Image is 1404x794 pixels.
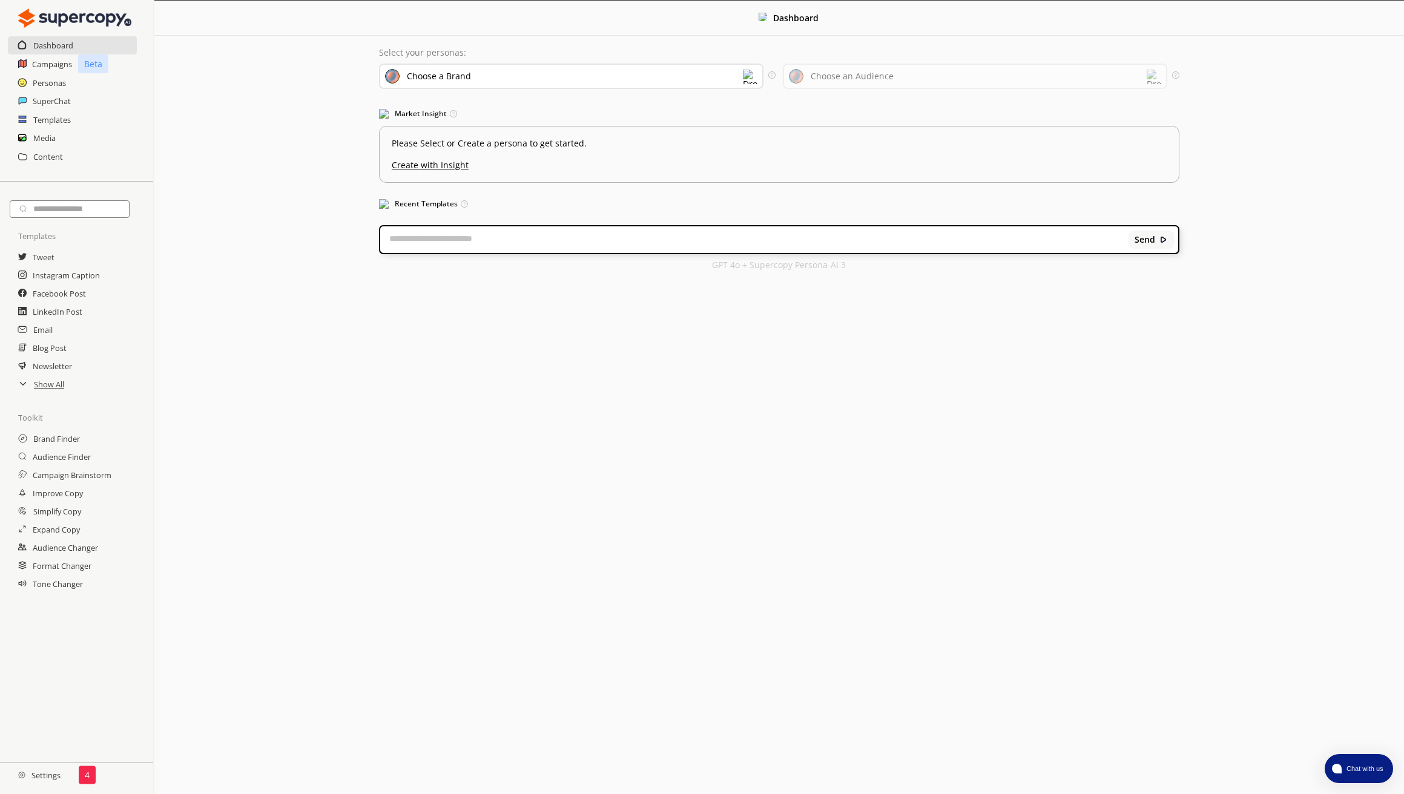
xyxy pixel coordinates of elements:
img: Tooltip Icon [450,110,457,117]
button: atlas-launcher [1325,754,1393,783]
div: Choose an Audience [811,71,894,81]
a: Dashboard [33,36,73,54]
a: Newsletter [33,357,72,375]
a: Templates [33,111,71,129]
a: Audience Finder [33,448,91,466]
a: Campaign Brainstorm [33,466,111,484]
a: Media [33,129,56,147]
a: SuperChat [33,92,71,110]
img: Dropdown Icon [743,70,757,84]
h3: Recent Templates [379,195,1179,213]
a: Instagram Caption [33,266,100,284]
a: Audience Changer [33,539,98,557]
img: Tooltip Icon [1172,71,1179,79]
img: Brand Icon [385,69,400,84]
img: Tooltip Icon [768,71,776,79]
img: Close [18,772,25,779]
a: Show All [34,375,64,393]
a: Blog Post [33,339,67,357]
a: Simplify Copy [33,502,81,520]
img: Audience Icon [789,69,803,84]
b: Dashboard [773,12,819,24]
img: Popular Templates [379,199,389,209]
img: Tooltip Icon [461,200,468,208]
p: 4 [85,770,90,780]
a: Content [33,148,63,166]
h3: Market Insight [379,105,1179,123]
div: Choose a Brand [407,71,471,81]
a: Personas [33,74,66,92]
img: Close [18,6,131,30]
a: Expand Copy [33,520,80,539]
a: Campaigns [32,55,72,73]
a: LinkedIn Post [33,303,82,321]
img: Dropdown Icon [1147,70,1161,84]
span: Chat with us [1342,764,1386,773]
a: Brand Finder [33,430,80,448]
img: Market Insight [379,109,389,119]
p: Please Select or Create a persona to get started. [392,139,1167,148]
a: Format Changer [33,557,91,575]
b: Send [1135,235,1155,244]
a: Tone Changer [33,575,83,593]
a: Improve Copy [33,484,83,502]
a: Email [33,321,53,339]
img: Close [759,13,767,21]
a: Tweet [33,248,54,266]
p: Beta [78,54,108,73]
p: Select your personas: [379,48,1179,57]
u: Create with Insight [392,154,1167,170]
img: Close [1159,235,1168,244]
a: Facebook Post [33,284,86,303]
p: GPT 4o + Supercopy Persona-AI 3 [712,260,846,270]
